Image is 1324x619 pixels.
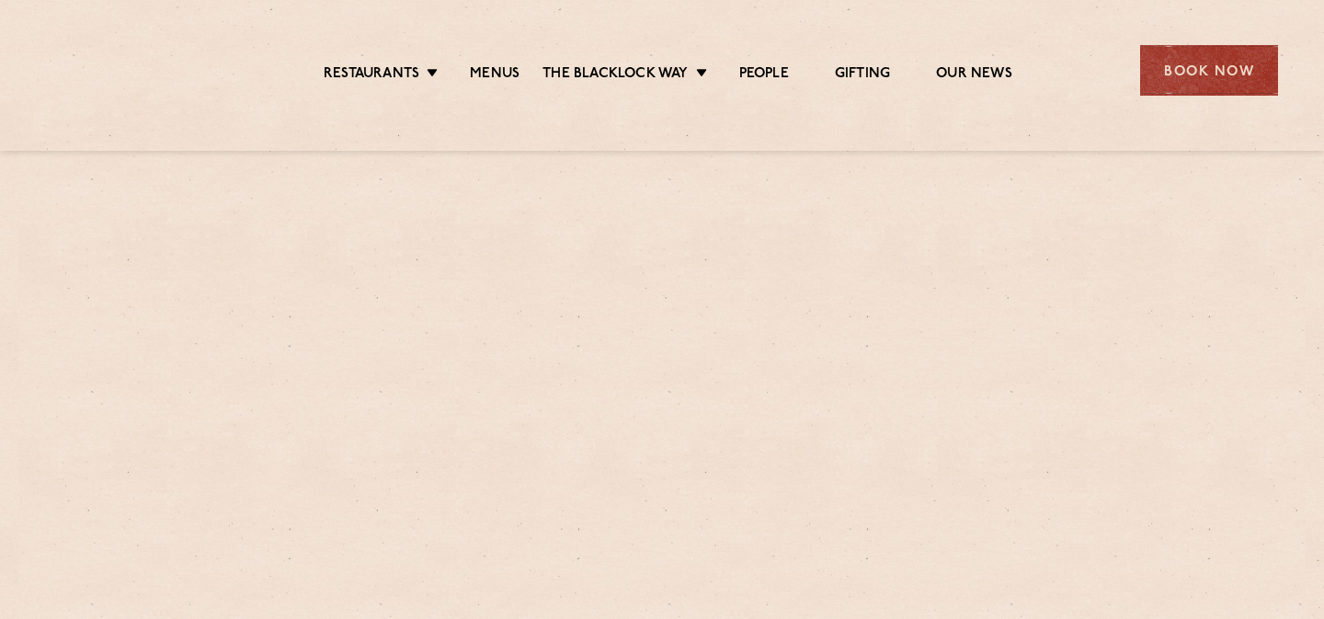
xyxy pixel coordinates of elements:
[542,65,688,86] a: The Blacklock Way
[46,17,205,123] img: svg%3E
[1140,45,1278,96] div: Book Now
[324,65,419,86] a: Restaurants
[936,65,1012,86] a: Our News
[470,65,519,86] a: Menus
[835,65,890,86] a: Gifting
[739,65,789,86] a: People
